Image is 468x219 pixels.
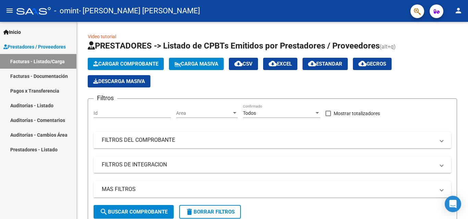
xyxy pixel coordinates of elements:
mat-icon: cloud_download [358,59,367,68]
mat-icon: delete [185,208,194,216]
button: CSV [229,58,258,70]
span: Area [176,110,232,116]
mat-expansion-panel-header: MAS FILTROS [94,181,451,197]
span: Mostrar totalizadores [334,109,380,118]
span: Todos [243,110,256,116]
button: Carga Masiva [169,58,224,70]
button: Buscar Comprobante [94,205,174,219]
span: Buscar Comprobante [100,209,168,215]
span: Estandar [308,61,342,67]
span: (alt+q) [380,43,396,50]
span: PRESTADORES -> Listado de CPBTs Emitidos por Prestadores / Proveedores [88,41,380,51]
span: - omint [54,3,79,18]
span: Prestadores / Proveedores [3,43,66,51]
app-download-masive: Descarga masiva de comprobantes (adjuntos) [88,75,150,87]
span: Borrar Filtros [185,209,235,215]
button: Descarga Masiva [88,75,150,87]
mat-panel-title: MAS FILTROS [102,186,435,193]
h3: Filtros [94,93,117,103]
span: Gecros [358,61,386,67]
span: EXCEL [269,61,292,67]
mat-panel-title: FILTROS DE INTEGRACION [102,161,435,168]
mat-expansion-panel-header: FILTROS DE INTEGRACION [94,156,451,173]
div: Open Intercom Messenger [445,196,461,212]
mat-icon: search [100,208,108,216]
span: Carga Masiva [174,61,218,67]
mat-icon: person [454,6,463,15]
span: CSV [234,61,253,67]
button: Cargar Comprobante [88,58,164,70]
span: Cargar Comprobante [93,61,158,67]
span: - [PERSON_NAME] [PERSON_NAME] [79,3,200,18]
button: EXCEL [263,58,297,70]
button: Gecros [353,58,392,70]
button: Estandar [303,58,348,70]
a: Video tutorial [88,34,116,39]
mat-icon: menu [5,6,14,15]
span: Inicio [3,28,21,36]
button: Borrar Filtros [179,205,241,219]
mat-expansion-panel-header: FILTROS DEL COMPROBANTE [94,132,451,148]
span: Descarga Masiva [93,78,145,84]
mat-icon: cloud_download [234,59,243,68]
mat-icon: cloud_download [269,59,277,68]
mat-panel-title: FILTROS DEL COMPROBANTE [102,136,435,144]
mat-icon: cloud_download [308,59,316,68]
